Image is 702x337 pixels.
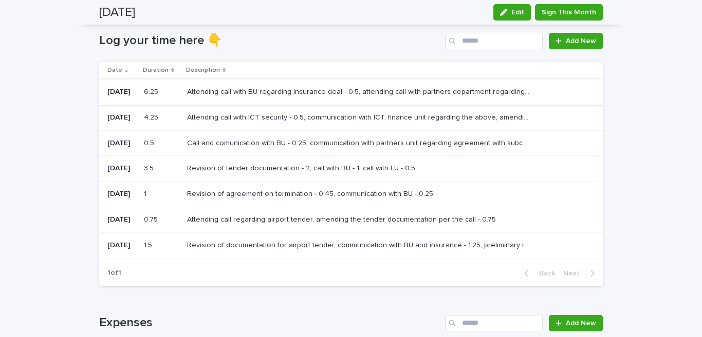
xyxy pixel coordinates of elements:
[144,239,154,250] p: 1.5
[99,207,603,232] tr: [DATE]0.750.75 Attending call regarding airport tender, amending the tender documentation per the...
[99,182,603,207] tr: [DATE]11 Revision of agreement on termination - 0.45, communication with BU - 0.25Revision of agr...
[533,270,555,277] span: Back
[144,213,160,224] p: 0.75
[549,315,603,331] a: Add New
[187,162,417,173] p: Revision of tender documentation - 2, call with BU - 1, call with LU - 0.5
[493,4,531,21] button: Edit
[144,188,149,199] p: 1
[144,137,156,148] p: 0.5
[99,261,130,286] p: 1 of 1
[566,37,596,45] span: Add New
[549,33,603,49] a: Add New
[187,86,532,96] p: Attending call with BU regarding insurance deal - 0.5, attending call with partners department re...
[187,213,498,224] p: Attending call regarding airport tender, amending the tender documentation per the call - 0.75
[107,190,136,199] p: [DATE]
[445,33,543,49] input: Search
[99,33,441,48] h1: Log your time here 👇
[542,7,596,17] span: Sign This Month
[187,111,532,122] p: Attending call with ICT security - 0.5, communication with ICT, finance unit regarding the above,...
[144,111,160,122] p: 4.25
[187,188,435,199] p: Revision of agreement on termination - 0.45, communication with BU - 0.25
[107,65,122,76] p: Date
[99,79,603,105] tr: [DATE]6.256.25 Attending call with BU regarding insurance deal - 0.5, attending call with partner...
[186,65,220,76] p: Description
[99,156,603,182] tr: [DATE]3.53.5 Revision of tender documentation - 2, call with BU - 1, call with LU - 0.5Revision o...
[144,162,156,173] p: 3.5
[566,320,596,327] span: Add New
[107,88,136,96] p: [DATE]
[187,137,532,148] p: Call and comunication with BU - 0.25, communication with partners unit regarding agreement with s...
[445,315,543,331] input: Search
[511,9,524,16] span: Edit
[516,269,559,278] button: Back
[559,269,603,278] button: Next
[107,139,136,148] p: [DATE]
[99,130,603,156] tr: [DATE]0.50.5 Call and comunication with BU - 0.25, communication with partners unit regarding agr...
[107,241,136,250] p: [DATE]
[535,4,603,21] button: Sign This Month
[107,215,136,224] p: [DATE]
[99,105,603,130] tr: [DATE]4.254.25 Attending call with ICT security - 0.5, communication with ICT, finance unit regar...
[563,270,586,277] span: Next
[143,65,169,76] p: Duration
[144,86,160,96] p: 6.25
[107,164,136,173] p: [DATE]
[107,113,136,122] p: [DATE]
[187,239,532,250] p: Revision of documentation for airport tender, communication with BU and insurance - 1.25, prelimi...
[99,232,603,258] tr: [DATE]1.51.5 Revision of documentation for airport tender, communication with BU and insurance - ...
[99,5,135,20] h2: [DATE]
[99,315,441,330] h1: Expenses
